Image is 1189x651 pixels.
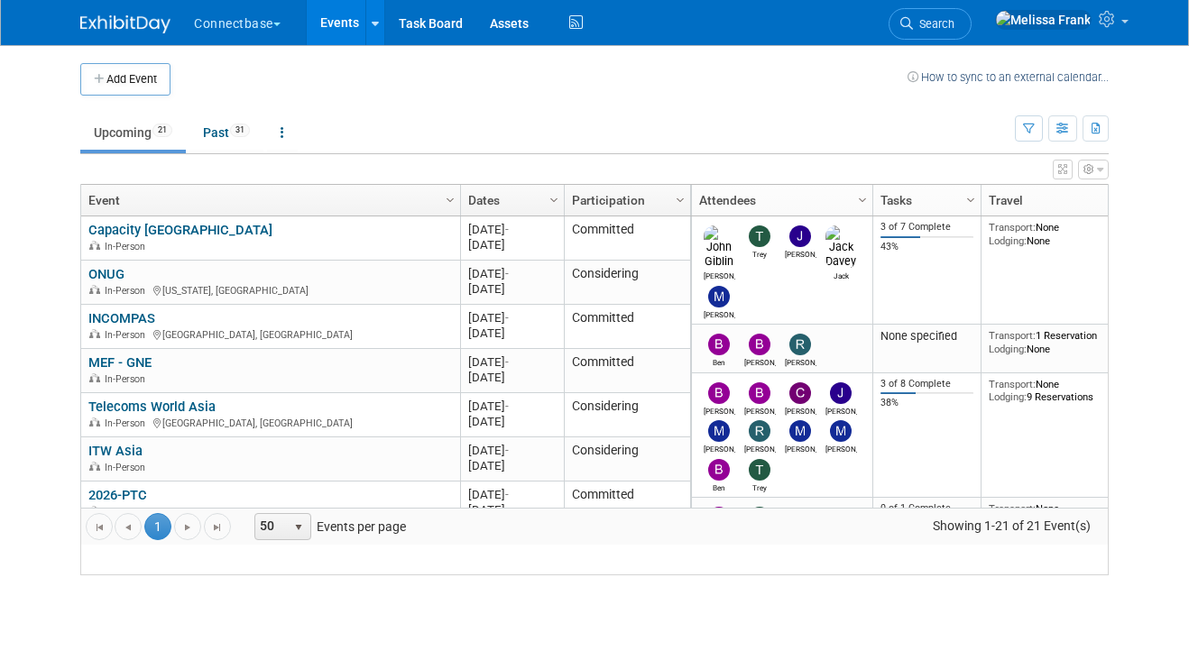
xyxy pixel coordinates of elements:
div: [US_STATE], [GEOGRAPHIC_DATA] [88,282,452,298]
span: Go to the first page [92,520,106,535]
span: In-Person [105,506,151,518]
td: Considering [564,437,690,481]
span: Column Settings [443,193,457,207]
div: [DATE] [468,354,556,370]
img: In-Person Event [89,417,100,426]
div: 0 of 1 Complete [880,502,974,515]
span: Go to the next page [180,520,195,535]
div: 1 Reservation None [989,329,1119,355]
img: John Giblin [704,225,735,269]
td: Committed [564,305,690,349]
a: Participation [572,185,678,215]
img: In-Person Event [89,241,100,250]
span: Transport: [989,378,1036,390]
div: Mary Ann Rose [704,442,735,454]
div: [DATE] [468,310,556,325]
a: Travel [989,185,1113,215]
span: Transport: [989,502,1036,515]
img: John Reumann [830,382,852,404]
div: [DATE] [468,325,556,341]
div: [GEOGRAPHIC_DATA], [GEOGRAPHIC_DATA] [88,415,452,430]
div: [DATE] [468,487,556,502]
div: None specified [880,329,974,344]
div: [DATE] [468,370,556,385]
div: Brian Duffner [744,355,776,367]
a: 2026-PTC [88,487,147,503]
div: Ben Edmond [704,355,735,367]
img: Melissa Frank [995,10,1092,30]
span: In-Person [105,462,151,473]
a: Go to the first page [86,513,113,540]
img: Roger Castillo [749,420,770,442]
div: Trey Willis [744,481,776,492]
div: Ben Edmond [704,481,735,492]
a: Search [889,8,972,40]
img: Colleen Gallagher [789,382,811,404]
div: [DATE] [468,443,556,458]
img: Trey Willis [749,459,770,481]
div: Trey Willis [744,247,776,259]
div: [DATE] [468,502,556,518]
a: Capacity [GEOGRAPHIC_DATA] [88,222,272,238]
div: John Giblin [704,269,735,280]
img: Brian Maggiacomo [708,382,730,404]
span: In-Person [105,285,151,297]
div: [GEOGRAPHIC_DATA], [GEOGRAPHIC_DATA] [88,326,452,342]
img: In-Person Event [89,462,100,471]
div: Brian Maggiacomo [704,404,735,416]
a: Past31 [189,115,263,150]
img: In-Person Event [89,329,100,338]
span: Go to the previous page [121,520,135,535]
div: Colleen Gallagher [785,404,816,416]
a: Tasks [880,185,969,215]
span: Transport: [989,221,1036,234]
a: Attendees [699,185,861,215]
img: Ben Edmond [708,459,730,481]
div: 38% [880,397,974,409]
div: [DATE] [468,281,556,297]
img: Mary Ann Rose [708,286,730,307]
span: Column Settings [673,193,687,207]
span: - [505,355,509,369]
span: Transport: [989,329,1036,342]
a: Column Settings [853,185,873,212]
td: Committed [564,216,690,261]
a: ITW Asia [88,443,143,459]
span: Events per page [232,513,424,540]
a: ONUG [88,266,124,282]
span: 50 [255,514,286,539]
a: Upcoming21 [80,115,186,150]
span: In-Person [105,417,151,429]
span: Search [913,17,954,31]
img: In-Person Event [89,373,100,382]
span: In-Person [105,241,151,252]
a: Column Settings [671,185,691,212]
div: Jack Davey [825,269,857,280]
img: Brian Duffner [749,334,770,355]
img: Matt Clark [789,420,811,442]
div: [DATE] [468,266,556,281]
div: Roger Castillo [744,442,776,454]
td: Considering [564,261,690,305]
div: [DATE] [468,458,556,473]
span: Column Settings [963,193,978,207]
div: None None [989,221,1119,247]
img: James Grant [789,225,811,247]
a: How to sync to an external calendar... [908,70,1109,84]
a: Event [88,185,448,215]
a: Column Settings [441,185,461,212]
a: Column Settings [1106,185,1126,212]
span: - [505,267,509,280]
span: Lodging: [989,343,1027,355]
span: In-Person [105,329,151,341]
a: Column Settings [962,185,982,212]
td: Committed [564,481,690,526]
div: [DATE] [468,222,556,237]
span: - [505,399,509,413]
span: Column Settings [855,193,870,207]
a: Go to the next page [174,513,201,540]
span: Lodging: [989,234,1027,247]
span: Lodging: [989,390,1027,403]
div: Brian Duffner [744,404,776,416]
img: Maria Sterck [830,420,852,442]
